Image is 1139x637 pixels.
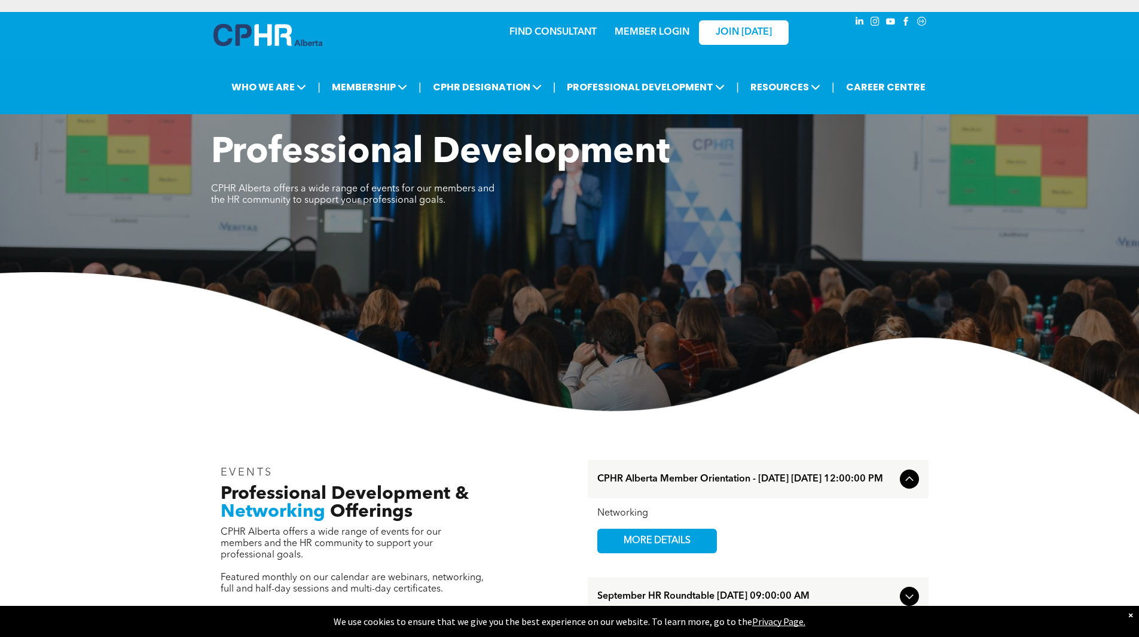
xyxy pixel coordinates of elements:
a: CAREER CENTRE [842,76,929,98]
span: Networking [221,503,325,521]
a: Social network [915,15,929,31]
span: CPHR DESIGNATION [429,76,545,98]
img: A blue and white logo for cp alberta [213,24,322,46]
a: MORE DETAILS [597,529,717,553]
div: Dismiss notification [1128,609,1133,621]
a: FIND CONSULTANT [509,28,597,37]
a: linkedin [853,15,866,31]
div: Networking [597,508,919,519]
span: PROFESSIONAL DEVELOPMENT [563,76,728,98]
span: CPHR Alberta offers a wide range of events for our members and the HR community to support your p... [211,184,494,205]
span: Offerings [330,503,413,521]
li: | [832,75,835,99]
span: EVENTS [221,467,274,478]
span: CPHR Alberta offers a wide range of events for our members and the HR community to support your p... [221,528,441,560]
span: Professional Development & [221,485,469,503]
span: MEMBERSHIP [328,76,411,98]
li: | [553,75,556,99]
span: JOIN [DATE] [716,27,772,38]
li: | [419,75,422,99]
span: CPHR Alberta Member Orientation - [DATE] [DATE] 12:00:00 PM [597,474,895,485]
a: facebook [900,15,913,31]
span: Featured monthly on our calendar are webinars, networking, full and half-day sessions and multi-d... [221,573,484,594]
span: RESOURCES [747,76,824,98]
li: | [736,75,739,99]
a: MEMBER LOGIN [615,28,689,37]
span: MORE DETAILS [610,529,704,553]
a: instagram [869,15,882,31]
li: | [317,75,320,99]
a: youtube [884,15,897,31]
span: WHO WE ARE [228,76,310,98]
span: Professional Development [211,135,670,171]
span: September HR Roundtable [DATE] 09:00:00 AM [597,591,895,602]
a: JOIN [DATE] [699,20,789,45]
a: Privacy Page. [752,615,805,627]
